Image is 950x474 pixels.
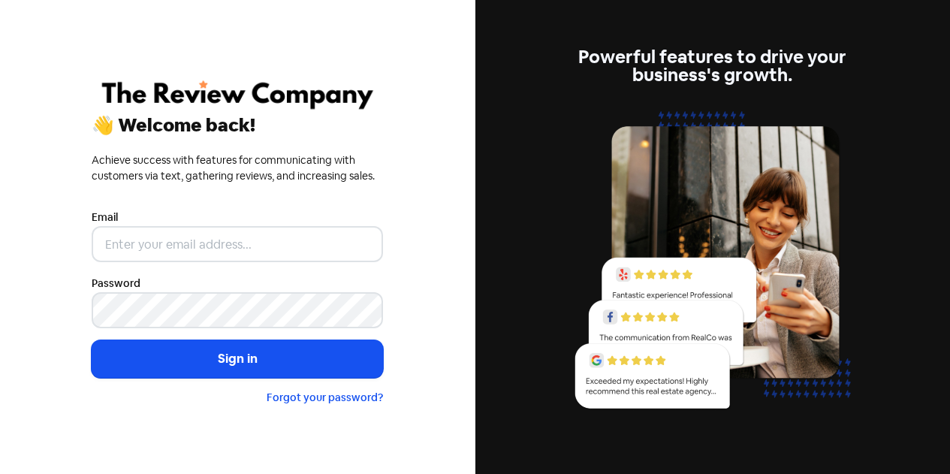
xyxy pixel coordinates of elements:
[92,226,383,262] input: Enter your email address...
[92,152,383,184] div: Achieve success with features for communicating with customers via text, gathering reviews, and i...
[567,48,858,84] div: Powerful features to drive your business's growth.
[267,391,383,404] a: Forgot your password?
[92,340,383,378] button: Sign in
[92,116,383,134] div: 👋 Welcome back!
[92,210,118,225] label: Email
[92,276,140,291] label: Password
[567,102,858,426] img: reviews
